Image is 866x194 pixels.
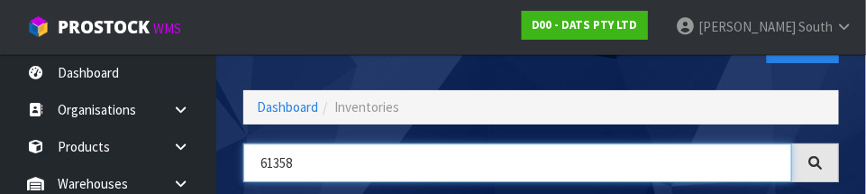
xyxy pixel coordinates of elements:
[153,20,181,37] small: WMS
[58,15,150,39] span: ProStock
[334,98,399,115] span: Inventories
[522,11,648,40] a: D00 - DATS PTY LTD
[798,18,833,35] span: South
[243,143,792,182] input: Search inventories
[27,15,50,38] img: cube-alt.png
[257,98,318,115] a: Dashboard
[698,18,796,35] span: [PERSON_NAME]
[532,17,638,32] strong: D00 - DATS PTY LTD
